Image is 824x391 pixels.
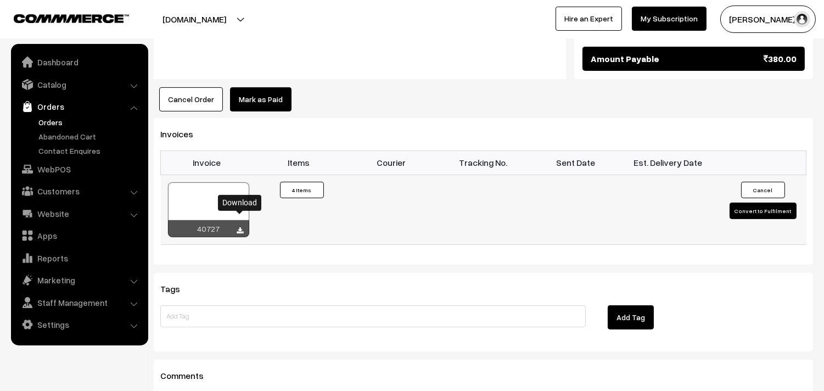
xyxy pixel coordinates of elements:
button: [PERSON_NAME] s… [720,5,816,33]
a: Dashboard [14,52,144,72]
button: Convert to Fulfilment [730,203,797,219]
a: Staff Management [14,293,144,312]
a: Orders [14,97,144,116]
span: 380.00 [764,52,797,65]
button: Cancel Order [159,87,223,111]
button: 4 Items [280,182,324,198]
th: Tracking No. [438,150,530,175]
a: COMMMERCE [14,11,110,24]
a: Marketing [14,270,144,290]
a: Mark as Paid [230,87,292,111]
a: Abandoned Cart [36,131,144,142]
div: 40727 [168,220,249,237]
div: Download [218,195,261,211]
span: Tags [160,283,193,294]
button: Add Tag [608,305,654,329]
th: Invoice [161,150,253,175]
a: Website [14,204,144,224]
button: [DOMAIN_NAME] [124,5,265,33]
a: Catalog [14,75,144,94]
a: Settings [14,315,144,334]
input: Add Tag [160,305,586,327]
button: Cancel [741,182,785,198]
span: Comments [160,370,217,381]
a: Hire an Expert [556,7,622,31]
th: Est. Delivery Date [622,150,714,175]
a: WebPOS [14,159,144,179]
a: Contact Enquires [36,145,144,157]
a: My Subscription [632,7,707,31]
span: Invoices [160,129,206,139]
a: Reports [14,248,144,268]
th: Sent Date [530,150,622,175]
span: Amount Payable [591,52,659,65]
img: COMMMERCE [14,14,129,23]
th: Courier [345,150,438,175]
a: Orders [36,116,144,128]
a: Apps [14,226,144,245]
th: Items [253,150,345,175]
img: user [794,11,810,27]
a: Customers [14,181,144,201]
